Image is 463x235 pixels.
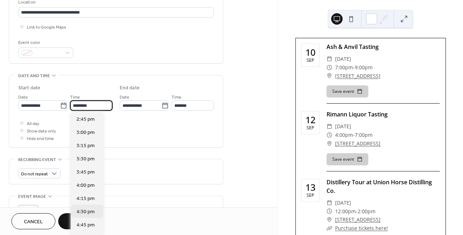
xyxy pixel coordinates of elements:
[18,94,28,101] span: Date
[21,170,48,178] span: Do not repeat
[327,139,332,148] div: ​
[27,120,39,127] span: All day
[335,215,380,224] a: [STREET_ADDRESS]
[18,72,50,80] span: Date and time
[327,63,332,72] div: ​
[76,142,95,150] span: 3:15 pm
[327,207,332,216] div: ​
[27,127,56,135] span: Show date only
[307,58,314,63] div: Sep
[327,110,440,119] div: Rimann Liquor Tasting
[70,94,80,101] span: Time
[171,94,181,101] span: Time
[356,207,358,216] span: -
[305,48,315,57] div: 10
[305,183,315,192] div: 13
[335,55,351,63] span: [DATE]
[307,126,314,130] div: Sep
[307,193,314,198] div: Sep
[327,224,332,232] div: ​
[327,55,332,63] div: ​
[18,156,56,164] span: Recurring event
[76,155,95,163] span: 3:30 pm
[335,199,351,207] span: [DATE]
[18,193,46,200] span: Event image
[76,208,95,216] span: 4:30 pm
[335,63,353,72] span: 7:00pm
[27,135,54,142] span: Hide end time
[327,42,440,51] div: Ash & Anvil Tasting
[327,199,332,207] div: ​
[11,213,55,229] button: Cancel
[76,182,95,189] span: 4:00 pm
[335,131,353,139] span: 4:00pm
[76,195,95,202] span: 4:15 pm
[355,131,373,139] span: 7:00pm
[58,213,95,229] button: Save
[18,84,40,92] div: Start date
[353,131,355,139] span: -
[327,178,432,195] a: Distillery Tour at Union Horse Distilling Co.
[120,94,129,101] span: Date
[335,225,388,231] a: Purchase tickets here!
[24,218,43,226] span: Cancel
[327,72,332,80] div: ​
[305,115,315,124] div: 12
[358,207,375,216] span: 2:00pm
[327,131,332,139] div: ​
[18,39,72,46] div: Event color
[327,215,332,224] div: ​
[76,221,95,229] span: 4:45 pm
[76,129,95,136] span: 3:00 pm
[27,24,66,31] span: Link to Google Maps
[327,85,368,97] button: Save event
[327,122,332,131] div: ​
[76,169,95,176] span: 3:45 pm
[355,63,373,72] span: 9:00pm
[335,122,351,131] span: [DATE]
[76,116,95,123] span: 2:45 pm
[18,205,38,225] div: ;
[353,63,355,72] span: -
[327,153,368,165] button: Save event
[335,139,380,148] a: [STREET_ADDRESS]
[335,207,356,216] span: 12:00pm
[335,72,380,80] a: [STREET_ADDRESS]
[120,84,140,92] div: End date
